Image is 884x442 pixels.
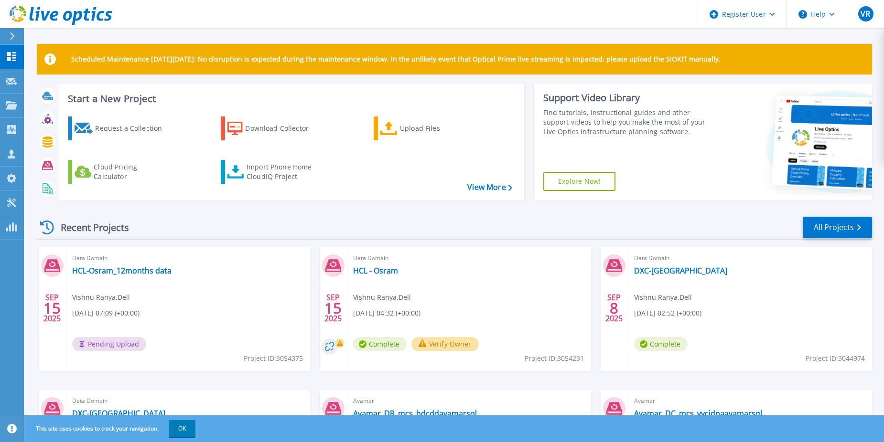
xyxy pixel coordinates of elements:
[634,266,727,275] a: DXC-[GEOGRAPHIC_DATA]
[543,172,616,191] a: Explore Now!
[374,116,480,140] a: Upload Files
[543,92,715,104] div: Support Video Library
[169,420,195,437] button: OK
[324,291,342,326] div: SEP 2025
[467,183,512,192] a: View More
[634,396,866,406] span: Avamar
[353,409,477,418] a: Avamar_DR_mcs_hdcddavamarsql
[861,10,870,18] span: VR
[634,337,688,351] span: Complete
[400,119,476,138] div: Upload Files
[634,308,701,318] span: [DATE] 02:52 (+00:00)
[353,337,407,351] span: Complete
[245,119,322,138] div: Download Collector
[605,291,623,326] div: SEP 2025
[68,116,174,140] a: Request a Collection
[72,337,146,351] span: Pending Upload
[72,266,172,275] a: HCL-Osram_12months data
[803,217,872,238] a: All Projects
[353,266,398,275] a: HCL - Osram
[353,308,420,318] span: [DATE] 04:32 (+00:00)
[353,292,411,303] span: Vishnu Ranya , Dell
[37,216,142,239] div: Recent Projects
[610,304,618,312] span: 8
[247,162,321,181] div: Import Phone Home CloudIQ Project
[353,253,585,263] span: Data Domain
[43,304,61,312] span: 15
[68,94,512,104] h3: Start a New Project
[806,353,865,364] span: Project ID: 3044974
[94,162,170,181] div: Cloud Pricing Calculator
[68,160,174,184] a: Cloud Pricing Calculator
[95,119,172,138] div: Request a Collection
[353,396,585,406] span: Avamar
[72,253,304,263] span: Data Domain
[634,409,762,418] a: Avamar_DC_mcs_vvcidpaavamarsql
[634,253,866,263] span: Data Domain
[26,420,195,437] span: This site uses cookies to track your navigation.
[634,292,692,303] span: Vishnu Ranya , Dell
[244,353,303,364] span: Project ID: 3054375
[72,308,140,318] span: [DATE] 07:09 (+00:00)
[71,55,721,63] p: Scheduled Maintenance [DATE][DATE]: No disruption is expected during the maintenance window. In t...
[43,291,61,326] div: SEP 2025
[72,292,130,303] span: Vishnu Ranya , Dell
[72,409,165,418] a: DXC-[GEOGRAPHIC_DATA]
[543,108,715,137] div: Find tutorials, instructional guides and other support videos to help you make the most of your L...
[324,304,342,312] span: 15
[221,116,327,140] a: Download Collector
[525,353,584,364] span: Project ID: 3054231
[411,337,479,351] button: Verify Owner
[72,396,304,406] span: Data Domain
